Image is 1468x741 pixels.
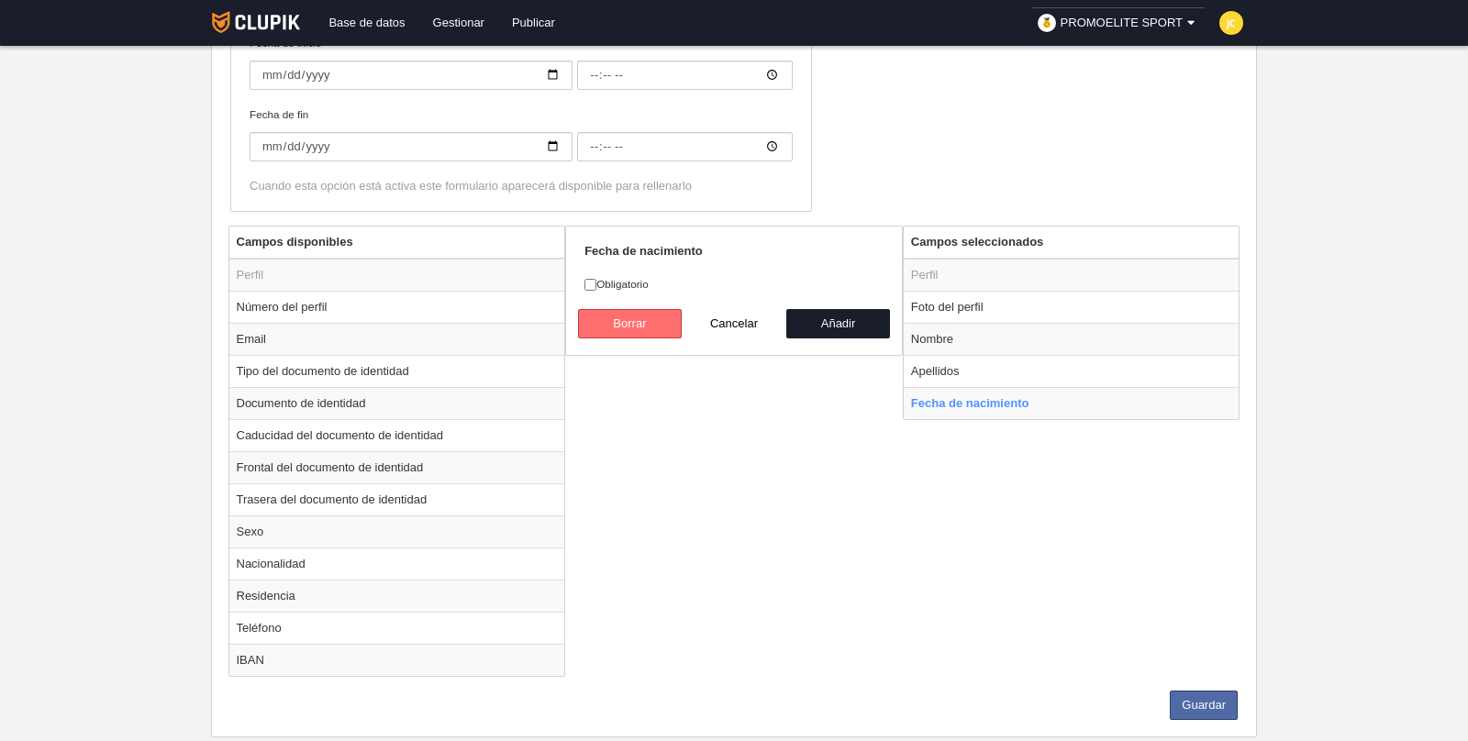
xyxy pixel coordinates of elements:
[904,291,1240,323] td: Foto del perfil
[1219,11,1243,35] img: c2l6ZT0zMHgzMCZmcz05JnRleHQ9SkMmYmc9ZmRkODM1.png
[1030,7,1206,39] a: PROMOELITE SPORT
[229,515,565,547] td: Sexo
[786,309,891,338] button: Añadir
[250,106,793,161] label: Fecha de fin
[229,483,565,515] td: Trasera del documento de identidad
[229,547,565,580] td: Nacionalidad
[1061,14,1183,32] span: PROMOELITE SPORT
[229,291,565,323] td: Número del perfil
[584,279,596,291] input: Obligatorio
[229,419,565,451] td: Caducidad del documento de identidad
[578,309,683,338] button: Borrar
[229,259,565,292] td: Perfil
[584,276,884,293] label: Obligatorio
[584,244,703,258] strong: Fecha de nacimiento
[250,61,573,90] input: Fecha de inicio
[682,309,786,338] button: Cancelar
[229,227,565,259] th: Campos disponibles
[904,227,1240,259] th: Campos seleccionados
[1170,691,1238,720] button: Guardar
[904,323,1240,355] td: Nombre
[904,259,1240,292] td: Perfil
[1038,14,1056,32] img: organizador.30x30.png
[904,355,1240,387] td: Apellidos
[250,132,573,161] input: Fecha de fin
[229,612,565,644] td: Teléfono
[250,178,793,194] div: Cuando esta opción está activa este formulario aparecerá disponible para rellenarlo
[229,580,565,612] td: Residencia
[212,11,301,33] img: Clupik
[577,61,793,90] input: Fecha de inicio
[229,451,565,483] td: Frontal del documento de identidad
[229,387,565,419] td: Documento de identidad
[229,644,565,676] td: IBAN
[904,387,1240,419] td: Fecha de nacimiento
[229,323,565,355] td: Email
[250,35,793,90] label: Fecha de inicio
[577,132,793,161] input: Fecha de fin
[229,355,565,387] td: Tipo del documento de identidad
